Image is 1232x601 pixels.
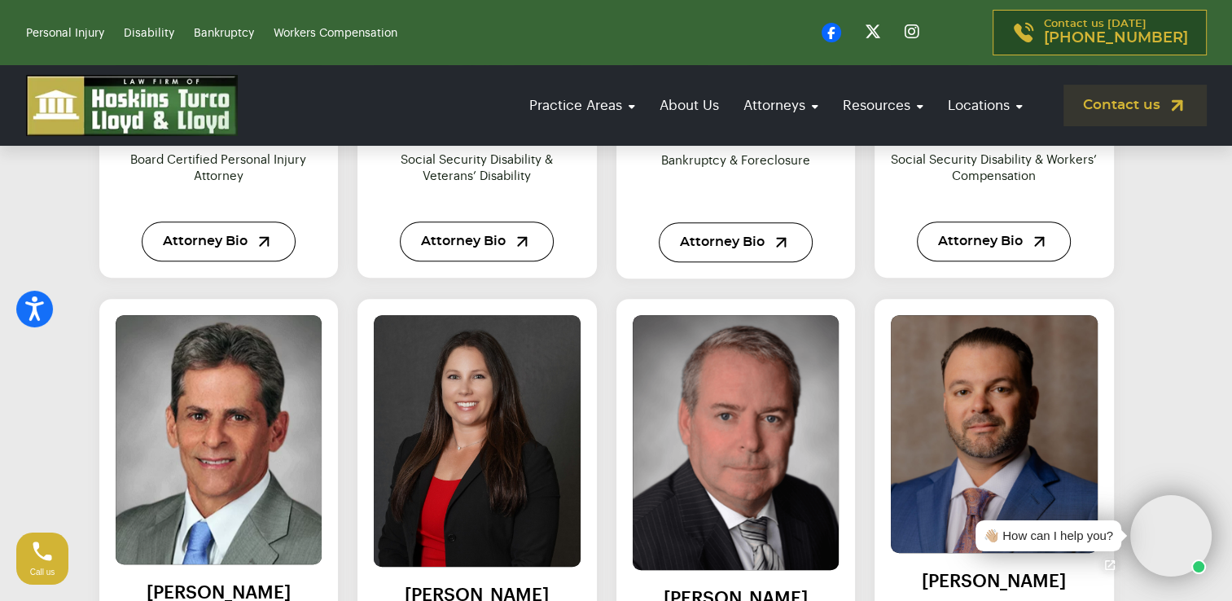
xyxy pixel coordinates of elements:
[1063,85,1207,126] a: Contact us
[835,82,932,129] a: Resources
[194,28,254,39] a: Bankruptcy
[1044,30,1188,46] span: [PHONE_NUMBER]
[142,222,296,261] a: Attorney Bio
[891,152,1098,201] p: Social security disability & workers’ compensation
[922,572,1066,590] a: [PERSON_NAME]
[940,82,1031,129] a: Locations
[651,82,727,129] a: About Us
[633,153,840,202] p: Bankruptcy & foreclosure
[374,152,581,201] p: social security disability & veterans’ disability
[1044,19,1188,46] p: Contact us [DATE]
[26,28,104,39] a: Personal Injury
[124,28,174,39] a: Disability
[659,222,813,262] a: Attorney Bio
[984,527,1113,546] div: 👋🏼 How can I help you?
[891,315,1098,553] img: Attorney Josh Heller, personal injury lawyer with the law firm of Hoskins, Turco, Lloyd & Lloyd
[116,152,322,201] p: Board Certified Personal Injury Attorney
[993,10,1207,55] a: Contact us [DATE][PHONE_NUMBER]
[633,315,840,570] img: Kiernan P. Moylan
[26,75,238,136] img: logo
[116,315,322,564] img: ronald_fanaro
[30,568,55,577] span: Call us
[1093,548,1127,582] a: Open chat
[274,28,397,39] a: Workers Compensation
[735,82,826,129] a: Attorneys
[917,222,1071,261] a: Attorney Bio
[521,82,643,129] a: Practice Areas
[400,222,554,261] a: Attorney Bio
